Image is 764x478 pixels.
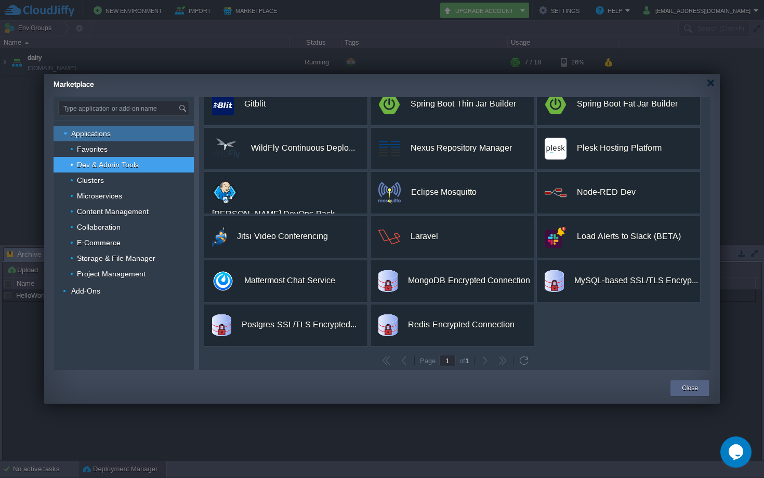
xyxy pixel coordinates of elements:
[577,93,678,115] div: Spring Boot Fat Jar Builder
[408,314,515,336] div: Redis Encrypted Connection
[212,226,227,248] img: logo_small.svg
[54,80,94,88] span: Marketplace
[244,93,266,115] div: Gitblit
[212,314,231,336] img: postgres-ssl-logo.svg
[76,176,106,185] a: Clusters
[378,314,398,336] img: redis-ssl-addon.svg
[408,270,530,291] div: MongoDB Encrypted Connection
[574,270,698,291] div: MySQL-based SSL/TLS Encrypted Connection (MySQL/MariaDB/Percona)
[411,225,438,247] div: Laravel
[76,254,157,263] a: Storage & File Manager
[577,225,681,247] div: Load Alerts to Slack (BETA)
[545,270,564,292] img: mysql-based-ssl-addon.svg
[76,144,109,154] a: Favorites
[76,160,140,169] a: Dev & Admin Tools
[251,137,355,159] div: WildFly Continuous Deployment
[76,207,150,216] a: Content Management
[76,191,124,201] a: Microservices
[76,269,147,278] a: Project Management
[545,226,567,248] img: slack-notification-logo.png
[577,181,636,203] div: Node-RED Dev
[577,137,662,159] div: Plesk Hosting Platform
[212,138,241,160] img: wildfly-logo-70px.png
[212,203,335,225] div: [PERSON_NAME] DevOps Pack
[465,357,469,365] span: 1
[416,357,439,364] div: Page
[378,270,398,292] img: mongo-ssl-addon.svg
[378,226,400,248] img: logo-transparent.png
[378,182,401,204] img: mosquitto-logo.png
[212,94,234,115] img: public.php
[237,225,328,247] div: Jitsi Video Conferencing
[212,270,234,292] img: mattermost-logo-small.png
[545,138,567,160] img: plesk.png
[212,181,238,203] img: jenkins-jelastic.png
[378,94,400,115] img: spring-boot-logo.png
[545,182,567,204] img: node-red-logo.png
[411,93,516,115] div: Spring Boot Thin Jar Builder
[76,238,122,247] a: E-Commerce
[76,222,122,232] a: Collaboration
[456,356,472,365] div: of
[411,137,512,159] div: Nexus Repository Manager
[244,270,335,291] div: Mattermost Chat Service
[682,383,698,393] button: Close
[720,436,754,468] iframe: chat widget
[545,94,567,115] img: spring-boot-logo.png
[411,181,477,203] div: Eclipse Mosquitto
[70,129,112,138] a: Applications
[242,314,357,336] div: Postgres SSL/TLS Encrypted Connection
[378,138,400,160] img: Nexus.png
[70,286,102,296] a: Add-Ons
